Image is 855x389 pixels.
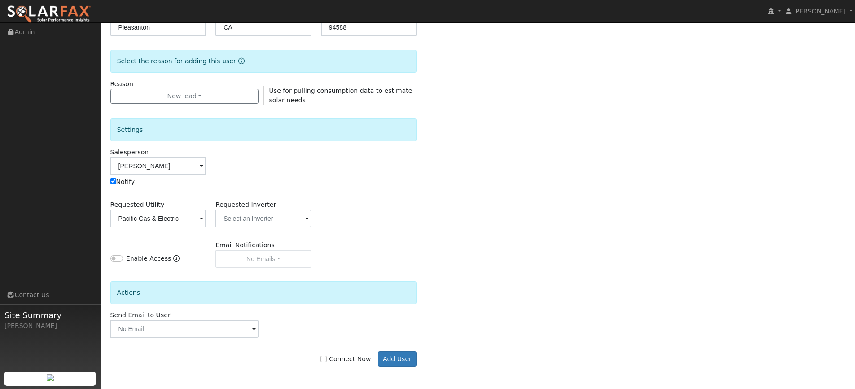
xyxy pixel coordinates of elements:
label: Email Notifications [215,240,275,250]
label: Reason [110,79,133,89]
input: No Email [110,320,259,338]
label: Enable Access [126,254,171,263]
div: Select the reason for adding this user [110,50,417,73]
div: Settings [110,118,417,141]
input: Select a User [110,157,206,175]
img: retrieve [47,374,54,381]
span: Use for pulling consumption data to estimate solar needs [269,87,412,104]
input: Connect Now [320,356,327,362]
input: Notify [110,178,116,184]
button: New lead [110,89,259,104]
a: Reason for new user [236,57,245,65]
span: [PERSON_NAME] [793,8,846,15]
label: Send Email to User [110,310,171,320]
label: Salesperson [110,148,149,157]
button: Add User [378,351,417,367]
span: Site Summary [4,309,96,321]
div: Actions [110,281,417,304]
label: Connect Now [320,354,371,364]
div: [PERSON_NAME] [4,321,96,331]
img: SolarFax [7,5,91,24]
a: Enable Access [173,254,180,268]
input: Select a Utility [110,210,206,227]
label: Notify [110,177,135,187]
label: Requested Utility [110,200,165,210]
input: Select an Inverter [215,210,311,227]
label: Requested Inverter [215,200,276,210]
